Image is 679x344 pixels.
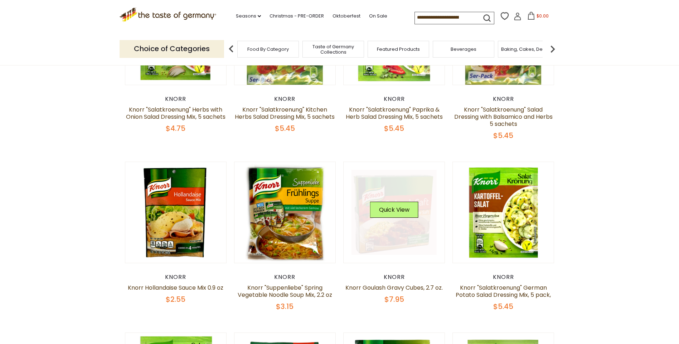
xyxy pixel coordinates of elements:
[452,274,554,281] div: Knorr
[166,123,185,133] span: $4.75
[128,284,223,292] a: Knorr Hollandaise Sauce Mix 0.9 oz
[120,40,224,58] p: Choice of Categories
[276,301,294,311] span: $3.15
[275,123,295,133] span: $5.45
[493,301,513,311] span: $5.45
[344,162,445,263] img: Knorr
[234,162,336,263] img: Knorr
[126,105,225,121] a: Knorr "Salatkroenung" Herbs with Onion Salad Dressing Mix, 5 sachets
[384,123,404,133] span: $5.45
[537,13,549,19] span: $0.00
[270,12,324,20] a: Christmas - PRE-ORDER
[343,95,445,103] div: Knorr
[235,105,335,121] a: Knorr "Salatkroenung" Kitchen Herbs Salad Dressing Mix, 5 sachets
[234,95,336,103] div: Knorr
[166,294,185,304] span: $2.55
[377,46,420,52] a: Featured Products
[451,46,476,52] a: Beverages
[125,95,227,103] div: Knorr
[370,202,418,218] button: Quick View
[452,95,554,103] div: Knorr
[247,46,289,52] a: Food By Category
[234,274,336,281] div: Knorr
[333,12,360,20] a: Oktoberfest
[346,105,443,121] a: Knorr "Salatkroenung" Paprika & Herb Salad Dressing Mix, 5 sachets
[501,46,557,52] a: Baking, Cakes, Desserts
[456,284,551,299] a: Knorr "Salatkroenung" German Potato Salad Dressing Mix, 5 pack,
[224,42,238,56] img: previous arrow
[454,105,553,128] a: Knorr "Salatkroenung" Salad Dressing with Balsamico and Herbs 5 sachets
[384,294,404,304] span: $7.95
[545,42,560,56] img: next arrow
[453,162,554,263] img: Knorr
[236,12,261,20] a: Seasons
[125,162,227,263] img: Knorr
[523,12,553,23] button: $0.00
[238,284,332,299] a: Knorr "Suppenliebe" Spring Vegetable Noodle Soup Mix, 2.2 oz
[345,284,443,292] a: Knorr Goulash Gravy Cubes, 2.7 oz.
[305,44,362,55] a: Taste of Germany Collections
[493,131,513,141] span: $5.45
[125,274,227,281] div: Knorr
[343,274,445,281] div: Knorr
[369,12,387,20] a: On Sale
